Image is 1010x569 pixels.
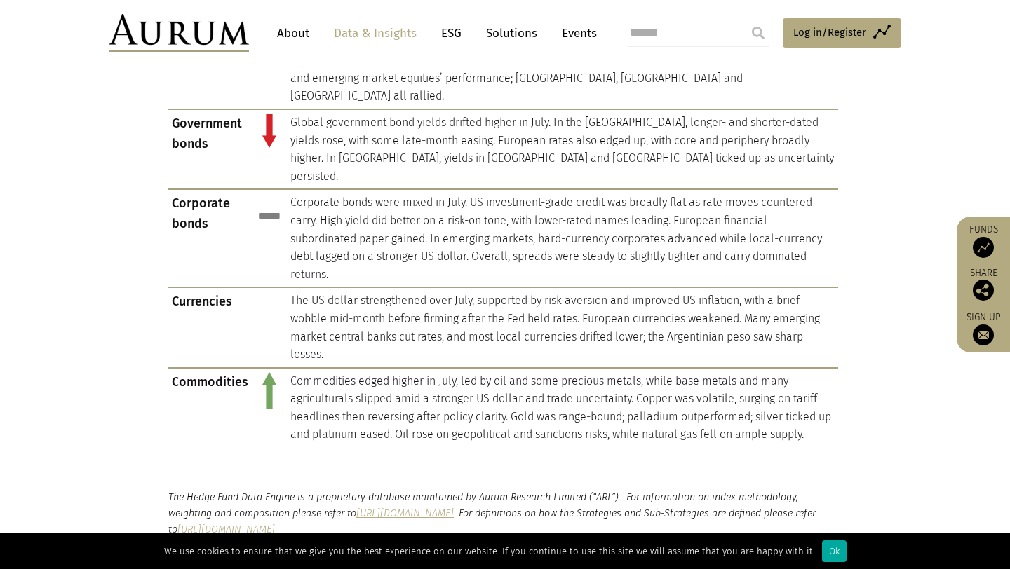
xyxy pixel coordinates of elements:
td: Global government bond yields drifted higher in July. In the [GEOGRAPHIC_DATA], longer- and short... [287,109,838,189]
td: Currencies [168,287,252,367]
p: The Hedge Fund Data Engine is a proprietary database maintained by Aurum Research Limited (“ARL”)... [168,489,842,537]
td: Government bonds [168,109,252,189]
a: Data & Insights [327,20,424,46]
a: Solutions [479,20,544,46]
td: Corporate bonds were mixed in July. US investment-grade credit was broadly flat as rate moves cou... [287,189,838,287]
img: Sign up to our newsletter [973,324,994,345]
a: Sign up [964,311,1003,345]
td: Commodities [168,368,252,447]
div: Share [964,268,1003,301]
img: Access Funds [973,237,994,258]
a: Funds [964,224,1003,258]
img: Share this post [973,280,994,301]
a: [URL][DOMAIN_NAME] [356,507,454,519]
a: Events [555,20,597,46]
input: Submit [744,19,772,47]
a: About [270,20,316,46]
td: Commodities edged higher in July, led by oil and some precious metals, while base metals and many... [287,368,838,447]
a: Log in/Register [783,18,901,48]
td: The US dollar strengthened over July, supported by risk aversion and improved US inflation, with ... [287,287,838,367]
a: ESG [434,20,469,46]
a: [URL][DOMAIN_NAME] [177,523,275,535]
span: Log in/Register [793,24,866,41]
div: Ok [822,540,847,562]
img: Aurum [109,14,249,52]
td: Corporate bonds [168,189,252,287]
